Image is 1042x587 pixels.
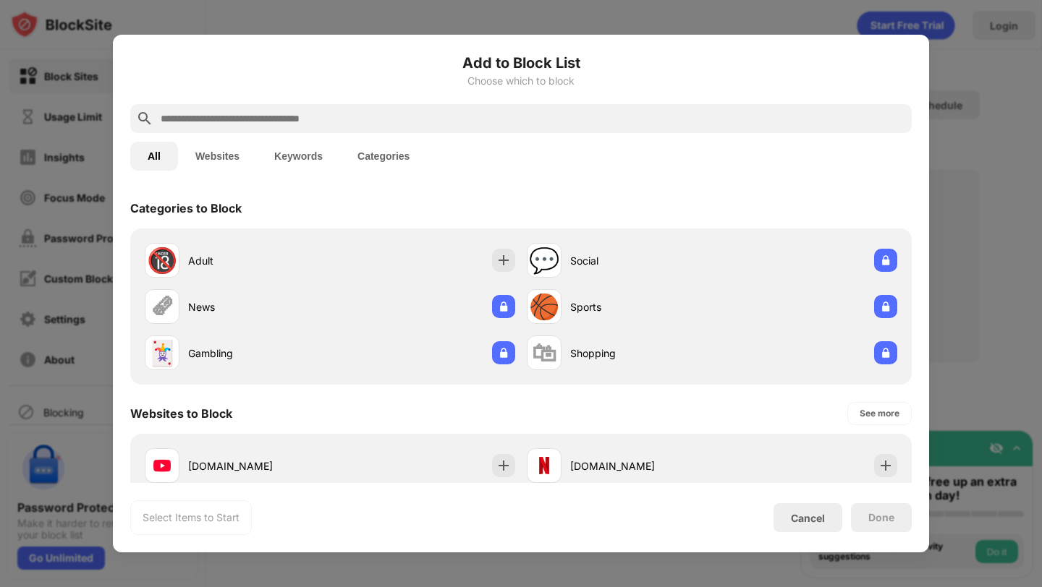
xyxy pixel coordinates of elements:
img: search.svg [136,110,153,127]
div: Categories to Block [130,201,242,215]
img: favicons [535,457,553,474]
div: Shopping [570,346,712,361]
div: Social [570,253,712,268]
div: 🗞 [150,292,174,322]
h6: Add to Block List [130,52,912,74]
button: All [130,142,178,171]
div: 💬 [529,246,559,275]
div: Select Items to Start [143,510,240,525]
div: Choose which to block [130,75,912,87]
div: Sports [570,299,712,314]
div: Done [868,512,894,523]
button: Categories [340,142,427,171]
div: News [188,299,330,314]
div: Gambling [188,346,330,361]
div: 🃏 [147,338,177,368]
img: favicons [153,457,171,474]
button: Websites [178,142,257,171]
div: See more [860,406,899,421]
div: [DOMAIN_NAME] [188,458,330,474]
div: Adult [188,253,330,268]
div: 🔞 [147,246,177,275]
div: 🛍 [532,338,556,368]
button: Keywords [257,142,340,171]
div: Websites to Block [130,406,232,421]
div: 🏀 [529,292,559,322]
div: Cancel [791,512,825,524]
div: [DOMAIN_NAME] [570,458,712,474]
